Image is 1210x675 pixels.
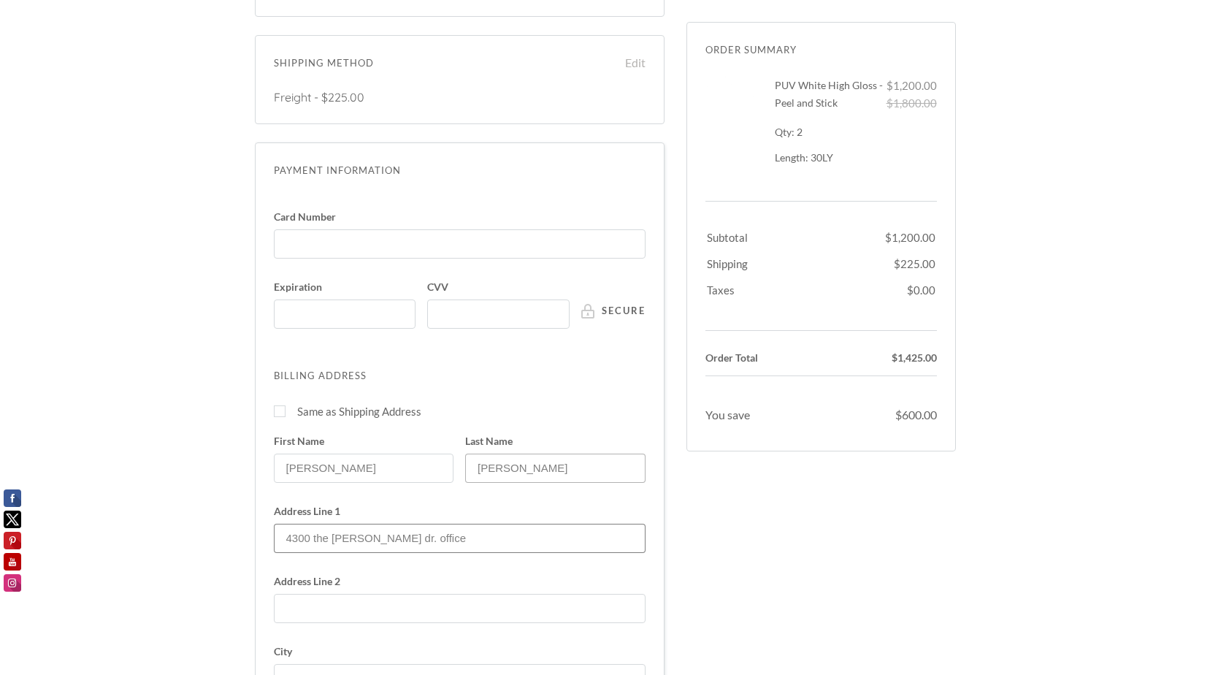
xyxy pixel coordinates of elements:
[274,212,646,222] span: Card Number
[775,151,886,164] div: Length: 30LY
[707,248,884,272] td: Shipping
[274,54,609,72] span: Shipping Method
[885,221,935,246] td: $1,200.00
[274,161,646,179] span: Payment Information
[885,274,935,310] td: $0.00
[427,282,570,292] span: CVV
[827,406,937,424] div: $600.00
[705,406,816,424] div: You save
[274,436,454,446] span: First Name
[705,41,937,58] div: Order Summary
[609,54,646,72] a: Edit
[274,576,646,587] span: Address Line 2
[435,308,569,320] iframe: Secure CVC input frame
[297,403,421,420] span: Same as Shipping Address
[827,349,937,367] div: $1,425.00
[274,647,646,657] span: City
[274,506,646,516] span: Address Line 1
[885,248,935,272] td: $225.00
[274,367,646,384] div: Billing Address
[775,79,883,109] span: PUV White High Gloss - Peel and Stick
[707,274,884,310] td: Taxes
[886,77,937,94] div: $1,200.00
[274,90,646,105] p: Freight - $225.00
[705,349,816,367] div: Order Total
[274,524,646,553] input: Address Line 1
[282,237,645,250] iframe: Secure card number input frame
[282,308,416,320] iframe: Secure expiration date input frame
[886,94,937,112] div: $1,800.00
[707,221,884,246] td: Subtotal
[465,454,646,483] input: Last Name
[274,454,454,483] input: First Name
[274,594,646,623] input: Address Line 2
[465,436,646,446] span: Last Name
[602,306,646,316] span: Secure
[274,282,416,292] span: Expiration
[775,123,886,141] div: Qty: 2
